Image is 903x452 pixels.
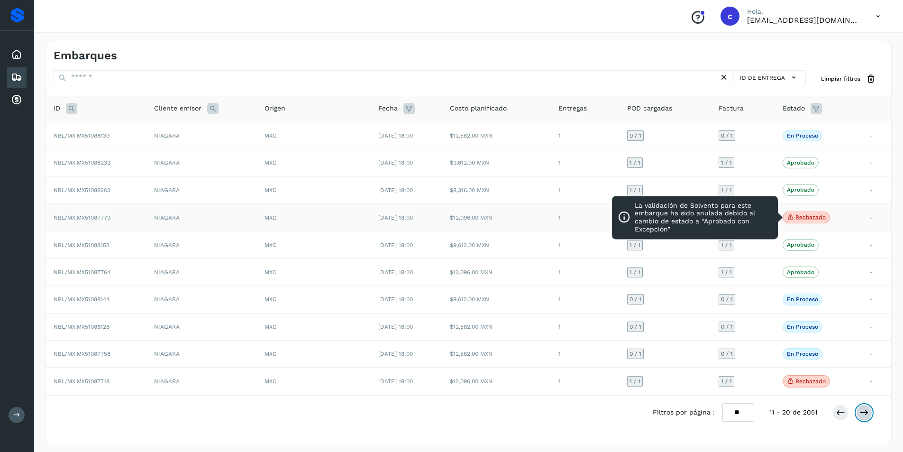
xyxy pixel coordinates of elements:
div: Cuentas por cobrar [7,90,27,111]
td: 1 [551,341,620,368]
p: Aprobado [787,159,814,166]
span: MXC [265,323,276,330]
span: 1 / 1 [721,160,732,166]
td: NIAGARA [146,176,257,203]
span: NBL/MX.MX51088126 [54,323,109,330]
span: 1 / 1 [629,378,640,384]
td: $12,096.00 MXN [442,203,550,231]
span: 1 / 1 [629,187,640,193]
span: Estado [783,103,805,113]
p: Hola, [747,8,861,16]
span: [DATE] 18:00 [378,351,413,357]
td: NIAGARA [146,286,257,313]
span: 1 / 1 [629,160,640,166]
p: carlosvazqueztgc@gmail.com [747,16,861,25]
td: 1 [551,203,620,231]
span: 0 / 1 [721,133,733,138]
span: MXC [265,159,276,166]
span: MXC [265,187,276,194]
td: 1 [551,258,620,286]
span: Fecha [378,103,398,113]
div: Inicio [7,44,27,65]
span: ID de entrega [740,74,785,82]
span: 1 / 1 [629,242,640,248]
td: NIAGARA [146,231,257,258]
span: MXC [265,132,276,139]
span: 11 - 20 de 2051 [769,407,817,417]
td: 1 [551,368,620,396]
td: - [862,258,891,286]
span: MXC [265,351,276,357]
span: 1 / 1 [721,269,732,275]
td: $9,612.00 MXN [442,231,550,258]
button: ID de entrega [737,71,802,84]
span: [DATE] 18:00 [378,132,413,139]
td: NIAGARA [146,313,257,340]
td: 1 [551,286,620,313]
span: Limpiar filtros [821,74,860,83]
span: Cliente emisor [154,103,201,113]
td: $12,582.00 MXN [442,122,550,149]
span: 1 / 1 [721,378,732,384]
td: 1 [551,122,620,149]
p: Aprobado [787,186,814,193]
span: NBL/MX.MX51088144 [54,296,109,303]
span: 0 / 1 [721,296,733,302]
span: NBL/MX.MX51087764 [54,269,110,276]
span: ID [54,103,60,113]
td: - [862,149,891,176]
span: 0 / 1 [629,351,641,357]
td: - [862,313,891,340]
span: NBL/MX.MX51087758 [54,351,110,357]
span: [DATE] 18:00 [378,269,413,276]
span: NBL/MX.MX51087718 [54,378,109,385]
span: [DATE] 18:00 [378,214,413,221]
td: NIAGARA [146,122,257,149]
span: 0 / 1 [629,133,641,138]
span: Filtros por página : [653,407,715,417]
span: Costo planificado [450,103,507,113]
button: Limpiar filtros [813,70,884,88]
td: $8,316.00 MXN [442,176,550,203]
span: MXC [265,378,276,385]
span: [DATE] 18:00 [378,378,413,385]
td: NIAGARA [146,203,257,231]
td: - [862,176,891,203]
p: En proceso [787,296,818,303]
td: $12,582.00 MXN [442,341,550,368]
p: En proceso [787,323,818,330]
td: $9,612.00 MXN [442,286,550,313]
span: NBL/MX.MX51088139 [54,132,109,139]
span: NBL/MX.MX51088232 [54,159,110,166]
td: $9,612.00 MXN [442,149,550,176]
span: MXC [265,242,276,249]
span: 0 / 1 [721,351,733,357]
span: MXC [265,214,276,221]
p: En proceso [787,351,818,357]
td: $12,096.00 MXN [442,258,550,286]
p: En proceso [787,132,818,139]
p: La validación de Solvento para este embarque ha sido anulada debido al cambio de estado a “Aproba... [635,202,772,233]
td: - [862,286,891,313]
p: Rechazado [795,378,826,385]
p: Aprobado [787,241,814,248]
span: NBL/MX.MX51087779 [54,214,110,221]
span: [DATE] 18:00 [378,242,413,249]
td: - [862,368,891,396]
td: - [862,231,891,258]
td: NIAGARA [146,258,257,286]
span: Factura [719,103,744,113]
span: 1 / 1 [721,242,732,248]
span: MXC [265,269,276,276]
p: Rechazado [795,214,826,221]
td: NIAGARA [146,341,257,368]
span: NBL/MX.MX51088153 [54,242,109,249]
span: [DATE] 18:00 [378,323,413,330]
span: 1 / 1 [721,187,732,193]
span: Entregas [558,103,587,113]
td: - [862,203,891,231]
span: [DATE] 18:00 [378,296,413,303]
td: NIAGARA [146,368,257,396]
h4: Embarques [54,49,117,63]
span: [DATE] 18:00 [378,187,413,194]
